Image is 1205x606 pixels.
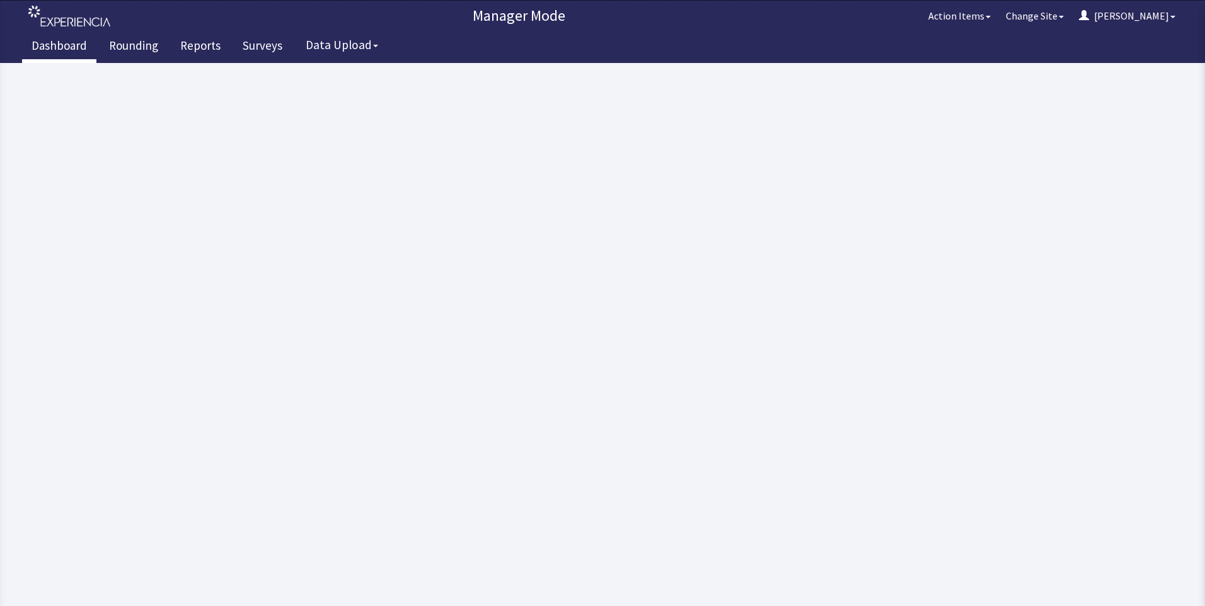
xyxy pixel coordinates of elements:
button: [PERSON_NAME] [1071,3,1183,28]
button: Change Site [998,3,1071,28]
p: Manager Mode [117,6,921,26]
img: experiencia_logo.png [28,6,110,26]
a: Surveys [233,31,292,63]
a: Rounding [100,31,168,63]
button: Action Items [921,3,998,28]
a: Reports [171,31,230,63]
a: Dashboard [22,31,96,63]
button: Data Upload [298,33,386,57]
